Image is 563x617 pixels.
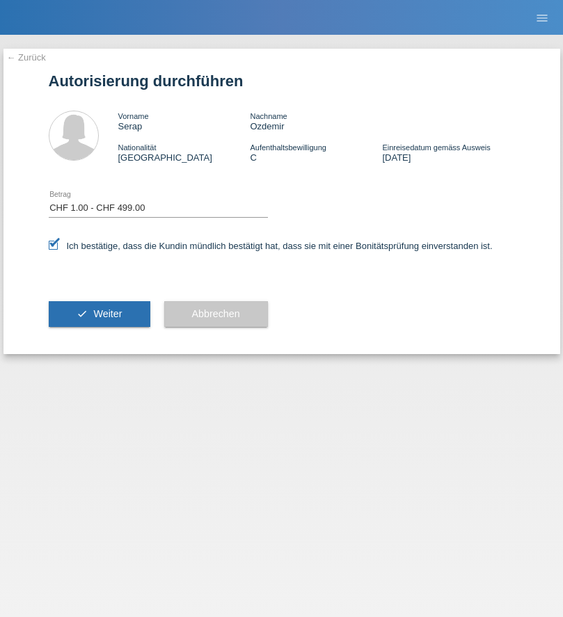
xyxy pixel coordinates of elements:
span: Abbrechen [192,308,240,319]
label: Ich bestätige, dass die Kundin mündlich bestätigt hat, dass sie mit einer Bonitätsprüfung einvers... [49,241,493,251]
h1: Autorisierung durchführen [49,72,515,90]
i: check [77,308,88,319]
span: Nationalität [118,143,157,152]
span: Aufenthaltsbewilligung [250,143,326,152]
div: C [250,142,382,163]
div: Serap [118,111,251,131]
div: [DATE] [382,142,514,163]
i: menu [535,11,549,25]
button: Abbrechen [164,301,268,328]
span: Einreisedatum gemäss Ausweis [382,143,490,152]
div: [GEOGRAPHIC_DATA] [118,142,251,163]
div: Ozdemir [250,111,382,131]
a: menu [528,13,556,22]
span: Nachname [250,112,287,120]
span: Vorname [118,112,149,120]
button: check Weiter [49,301,150,328]
a: ← Zurück [7,52,46,63]
span: Weiter [93,308,122,319]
